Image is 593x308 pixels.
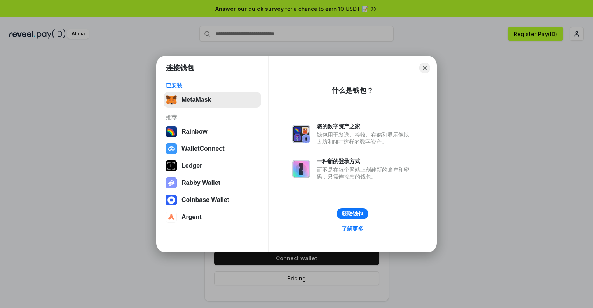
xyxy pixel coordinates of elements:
div: Rainbow [181,128,208,135]
div: Coinbase Wallet [181,197,229,204]
button: Argent [164,209,261,225]
button: Coinbase Wallet [164,192,261,208]
h1: 连接钱包 [166,63,194,73]
button: Close [419,63,430,73]
button: 获取钱包 [337,208,368,219]
div: 钱包用于发送、接收、存储和显示像以太坊和NFT这样的数字资产。 [317,131,413,145]
img: svg+xml,%3Csvg%20width%3D%2228%22%20height%3D%2228%22%20viewBox%3D%220%200%2028%2028%22%20fill%3D... [166,195,177,205]
div: Argent [181,214,202,221]
div: MetaMask [181,96,211,103]
div: Ledger [181,162,202,169]
img: svg+xml,%3Csvg%20xmlns%3D%22http%3A%2F%2Fwww.w3.org%2F2000%2Fsvg%22%20fill%3D%22none%22%20viewBox... [292,125,310,143]
div: Rabby Wallet [181,179,220,186]
button: Rabby Wallet [164,175,261,191]
div: 而不是在每个网站上创建新的账户和密码，只需连接您的钱包。 [317,166,413,180]
button: MetaMask [164,92,261,108]
button: WalletConnect [164,141,261,157]
a: 了解更多 [337,224,368,234]
div: 已安装 [166,82,259,89]
div: 了解更多 [342,225,363,232]
img: svg+xml,%3Csvg%20xmlns%3D%22http%3A%2F%2Fwww.w3.org%2F2000%2Fsvg%22%20fill%3D%22none%22%20viewBox... [166,177,177,188]
img: svg+xml,%3Csvg%20width%3D%2228%22%20height%3D%2228%22%20viewBox%3D%220%200%2028%2028%22%20fill%3D... [166,143,177,154]
div: WalletConnect [181,145,225,152]
img: svg+xml,%3Csvg%20xmlns%3D%22http%3A%2F%2Fwww.w3.org%2F2000%2Fsvg%22%20fill%3D%22none%22%20viewBox... [292,160,310,178]
img: svg+xml,%3Csvg%20width%3D%2228%22%20height%3D%2228%22%20viewBox%3D%220%200%2028%2028%22%20fill%3D... [166,212,177,223]
div: 推荐 [166,114,259,121]
img: svg+xml,%3Csvg%20fill%3D%22none%22%20height%3D%2233%22%20viewBox%3D%220%200%2035%2033%22%20width%... [166,94,177,105]
button: Rainbow [164,124,261,139]
div: 获取钱包 [342,210,363,217]
div: 什么是钱包？ [331,86,373,95]
div: 您的数字资产之家 [317,123,413,130]
div: 一种新的登录方式 [317,158,413,165]
img: svg+xml,%3Csvg%20width%3D%22120%22%20height%3D%22120%22%20viewBox%3D%220%200%20120%20120%22%20fil... [166,126,177,137]
img: svg+xml,%3Csvg%20xmlns%3D%22http%3A%2F%2Fwww.w3.org%2F2000%2Fsvg%22%20width%3D%2228%22%20height%3... [166,160,177,171]
button: Ledger [164,158,261,174]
